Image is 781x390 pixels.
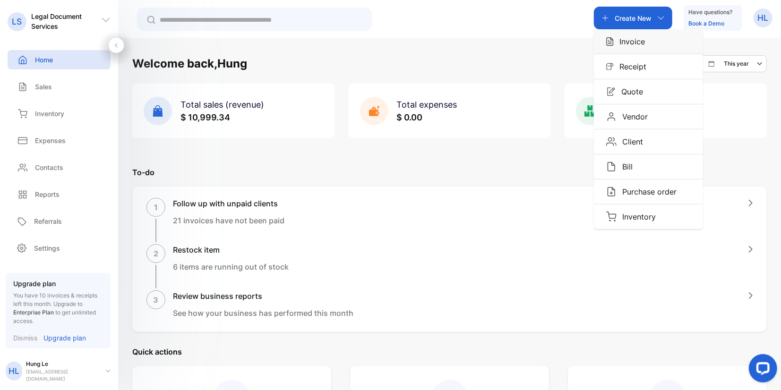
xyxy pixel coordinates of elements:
p: 6 items are running out of stock [173,261,289,272]
button: Create NewIconInvoiceIconReceiptIconQuoteIconVendorIconClientIconBillIconPurchase orderIconInventory [594,7,672,29]
a: Book a Demo [688,20,724,27]
img: Icon [606,161,617,172]
p: Quick actions [132,346,767,357]
p: LS [12,16,22,28]
p: Expenses [35,136,66,145]
p: See how your business has performed this month [173,307,353,319]
p: You have 10 invoices & receipts left this month. [13,291,103,325]
p: [EMAIL_ADDRESS][DOMAIN_NAME] [26,368,98,382]
p: 3 [154,294,159,305]
p: Bill [617,161,633,172]
img: Icon [606,212,617,222]
p: Inventory [35,109,64,119]
h1: Restock item [173,244,289,255]
h1: Follow up with unpaid clients [173,198,284,209]
button: HL [754,7,772,29]
p: 1 [154,202,158,213]
p: Contacts [35,162,63,172]
p: Settings [34,243,60,253]
p: Dismiss [13,333,38,343]
span: Upgrade to to get unlimited access. [13,300,96,324]
p: Legal Document Services [31,11,101,31]
p: Quote [616,86,643,97]
h1: Review business reports [173,290,353,302]
iframe: LiveChat chat widget [741,350,781,390]
img: Icon [606,187,617,197]
p: This year [724,59,749,68]
p: Upgrade plan [43,333,86,343]
img: Icon [606,87,616,96]
p: Client [617,136,643,147]
a: Upgrade plan [38,333,86,343]
p: Create New [615,13,652,23]
p: Receipt [614,61,646,72]
p: HL [9,365,19,377]
p: Vendor [617,111,648,122]
p: Sales [35,82,52,92]
p: Invoice [614,36,645,47]
p: Upgrade plan [13,279,103,288]
img: Icon [606,111,617,122]
span: Total expenses [397,100,457,110]
p: Inventory [617,211,656,222]
p: HL [758,12,769,24]
p: Home [35,55,53,65]
p: 21 invoices have not been paid [173,215,284,226]
button: This year [701,55,767,72]
span: $ 0.00 [397,112,423,122]
span: Enterprise Plan [13,309,54,316]
img: Icon [606,63,614,70]
p: Hung Le [26,360,98,368]
img: Icon [606,37,614,46]
p: Purchase order [617,186,677,197]
span: Total sales (revenue) [180,100,264,110]
p: Reports [35,189,60,199]
span: $ 10,999.34 [180,112,230,122]
p: Referrals [34,216,62,226]
p: Have questions? [688,8,732,17]
h1: Welcome back, Hung [132,55,247,72]
p: 2 [154,248,158,259]
p: To-do [132,167,767,178]
img: Icon [606,136,617,147]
